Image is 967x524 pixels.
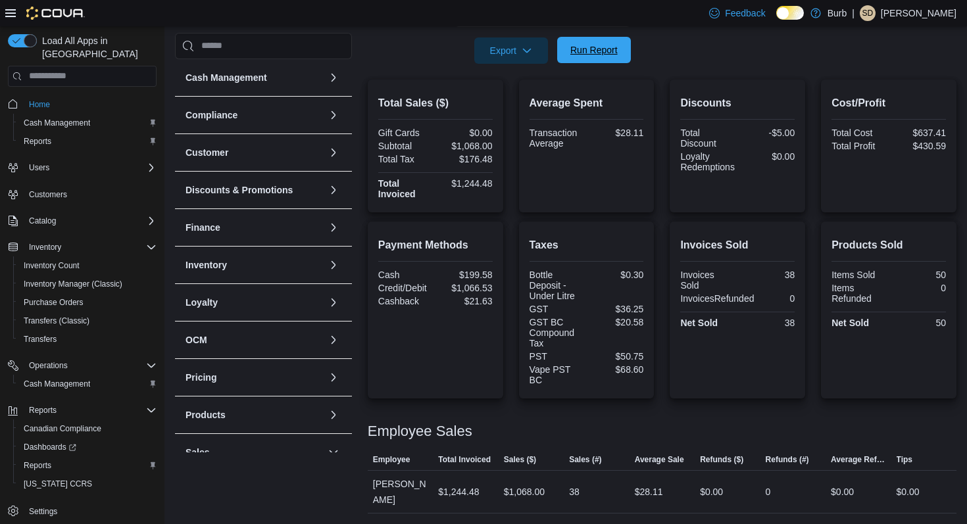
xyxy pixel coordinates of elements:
[13,419,162,438] button: Canadian Compliance
[24,213,157,229] span: Catalog
[24,239,66,255] button: Inventory
[186,446,210,459] h3: Sales
[766,454,809,465] span: Refunds (#)
[18,376,95,392] a: Cash Management
[831,454,885,465] span: Average Refund
[589,351,643,362] div: $50.75
[530,304,584,314] div: GST
[24,260,80,271] span: Inventory Count
[891,270,946,280] div: 50
[589,304,643,314] div: $36.25
[24,279,122,289] span: Inventory Manager (Classic)
[326,332,341,348] button: OCM
[186,371,323,384] button: Pricing
[29,162,49,173] span: Users
[852,5,855,21] p: |
[24,502,157,519] span: Settings
[569,484,580,500] div: 38
[13,330,162,348] button: Transfers
[891,318,946,328] div: 50
[589,317,643,327] div: $20.58
[438,454,491,465] span: Total Invoiced
[326,70,341,85] button: Cash Management
[3,356,162,375] button: Operations
[186,408,323,421] button: Products
[18,331,62,347] a: Transfers
[3,238,162,256] button: Inventory
[326,145,341,160] button: Customer
[557,37,631,63] button: Run Report
[740,270,795,280] div: 38
[18,115,95,131] a: Cash Management
[24,358,73,373] button: Operations
[326,407,341,423] button: Products
[13,293,162,312] button: Purchase Orders
[831,484,854,500] div: $0.00
[13,256,162,275] button: Inventory Count
[680,95,795,111] h2: Discounts
[725,7,765,20] span: Feedback
[13,114,162,132] button: Cash Management
[24,239,157,255] span: Inventory
[24,358,157,373] span: Operations
[831,95,946,111] h2: Cost/Profit
[186,146,228,159] h3: Customer
[589,270,643,280] div: $0.30
[680,318,718,328] strong: Net Sold
[13,275,162,293] button: Inventory Manager (Classic)
[589,364,643,375] div: $68.60
[378,128,433,138] div: Gift Cards
[24,187,72,202] a: Customers
[530,95,644,111] h2: Average Spent
[18,458,157,473] span: Reports
[378,141,433,151] div: Subtotal
[186,408,226,421] h3: Products
[378,95,493,111] h2: Total Sales ($)
[700,484,723,500] div: $0.00
[326,444,341,460] button: Sales
[186,108,323,122] button: Compliance
[13,132,162,151] button: Reports
[186,258,323,272] button: Inventory
[37,34,157,60] span: Load All Apps in [GEOGRAPHIC_DATA]
[368,471,433,513] div: [PERSON_NAME]
[776,6,804,20] input: Dark Mode
[326,182,341,198] button: Discounts & Promotions
[881,5,956,21] p: [PERSON_NAME]
[326,257,341,273] button: Inventory
[18,276,157,292] span: Inventory Manager (Classic)
[29,506,57,517] span: Settings
[589,128,643,138] div: $28.11
[24,136,51,147] span: Reports
[504,484,545,500] div: $1,068.00
[740,151,795,162] div: $0.00
[326,220,341,235] button: Finance
[186,446,323,459] button: Sales
[680,151,735,172] div: Loyalty Redemptions
[18,258,157,274] span: Inventory Count
[186,258,227,272] h3: Inventory
[438,270,493,280] div: $199.58
[378,178,416,199] strong: Total Invoiced
[13,375,162,393] button: Cash Management
[24,96,157,112] span: Home
[18,258,85,274] a: Inventory Count
[186,71,267,84] h3: Cash Management
[3,95,162,114] button: Home
[29,360,68,371] span: Operations
[828,5,847,21] p: Burb
[24,402,157,418] span: Reports
[3,185,162,204] button: Customers
[831,237,946,253] h2: Products Sold
[24,460,51,471] span: Reports
[29,189,67,200] span: Customers
[680,237,795,253] h2: Invoices Sold
[831,270,886,280] div: Items Sold
[530,270,584,301] div: Bottle Deposit - Under Litre
[378,296,433,306] div: Cashback
[24,213,61,229] button: Catalog
[186,296,323,309] button: Loyalty
[24,423,101,434] span: Canadian Compliance
[24,379,90,389] span: Cash Management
